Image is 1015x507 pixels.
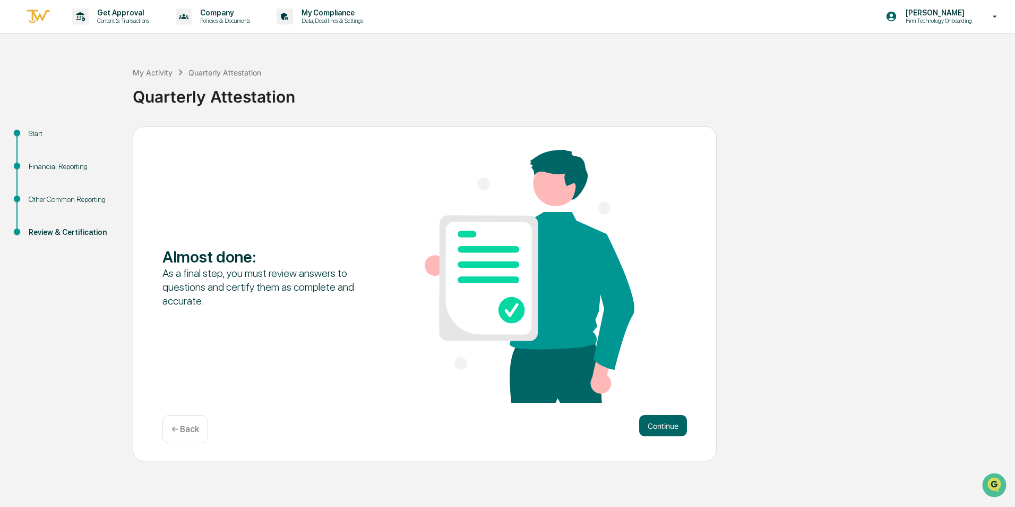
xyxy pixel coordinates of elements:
div: Quarterly Attestation [133,79,1010,106]
div: Review & Certification [29,227,116,238]
span: Attestations [88,134,132,145]
a: 🗄️Attestations [73,130,136,149]
div: 🔎 [11,155,19,164]
p: Content & Transactions [89,17,154,24]
p: Data, Deadlines & Settings [293,17,368,24]
div: 🖐️ [11,135,19,143]
button: Start new chat [180,84,193,97]
p: Get Approval [89,9,154,17]
a: 🔎Data Lookup [6,150,71,169]
a: 🖐️Preclearance [6,130,73,149]
iframe: Open customer support [981,472,1010,501]
div: Almost done : [162,247,372,266]
p: Policies & Documents [192,17,255,24]
div: Other Common Reporting [29,194,116,205]
p: ← Back [171,424,199,434]
p: My Compliance [293,9,368,17]
button: Continue [639,415,687,436]
div: Start [29,128,116,139]
span: Data Lookup [21,154,67,165]
span: Pylon [106,180,128,188]
div: My Activity [133,68,173,77]
div: Quarterly Attestation [188,68,261,77]
a: Powered byPylon [75,180,128,188]
p: [PERSON_NAME] [897,9,977,17]
div: We're available if you need us! [36,92,134,100]
img: 1746055101610-c473b297-6a78-478c-a979-82029cc54cd1 [11,81,30,100]
p: Company [192,9,255,17]
div: Financial Reporting [29,161,116,172]
p: Firm Technology Onboarding [897,17,977,24]
span: Preclearance [21,134,68,145]
div: 🗄️ [77,135,85,143]
img: logo [25,8,51,26]
p: How can we help? [11,22,193,39]
div: As a final step, you must review answers to questions and certify them as complete and accurate. [162,266,372,308]
div: Start new chat [36,81,174,92]
img: Almost done [425,150,634,403]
